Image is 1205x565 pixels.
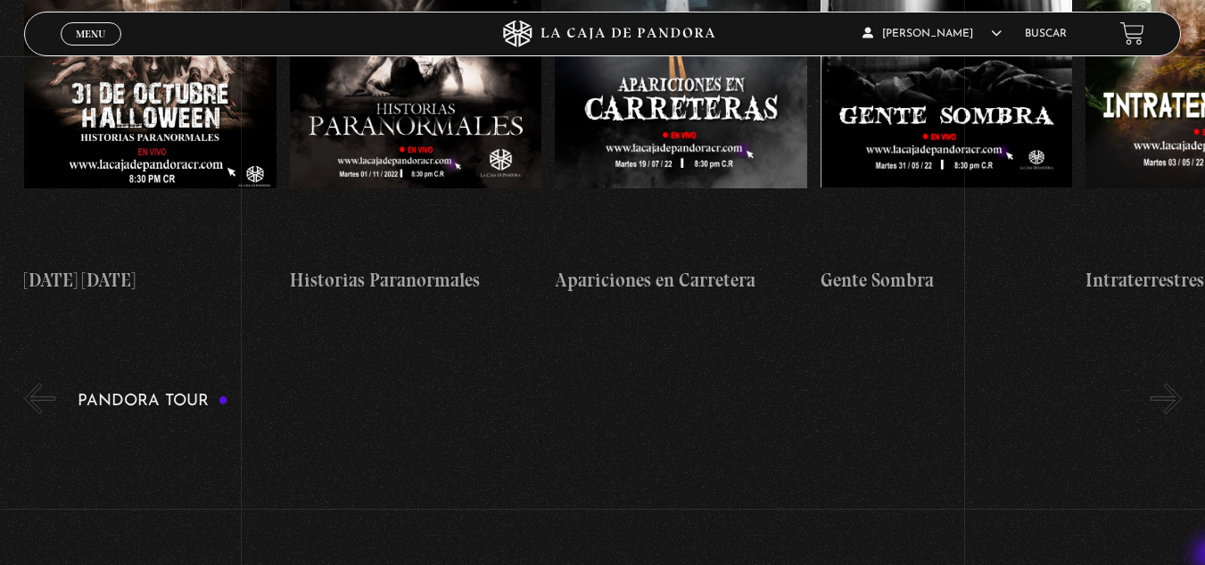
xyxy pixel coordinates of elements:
[24,383,55,414] button: Previous
[1025,29,1067,39] a: Buscar
[1120,21,1144,46] a: View your shopping cart
[76,29,105,39] span: Menu
[821,266,1073,295] h4: Gente Sombra
[70,43,111,55] span: Cerrar
[78,393,228,410] h3: Pandora Tour
[862,29,1002,39] span: [PERSON_NAME]
[555,266,807,295] h4: Apariciones en Carretera
[1151,383,1182,414] button: Next
[24,266,276,295] h4: [DATE] [DATE]
[290,266,542,295] h4: Historias Paranormales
